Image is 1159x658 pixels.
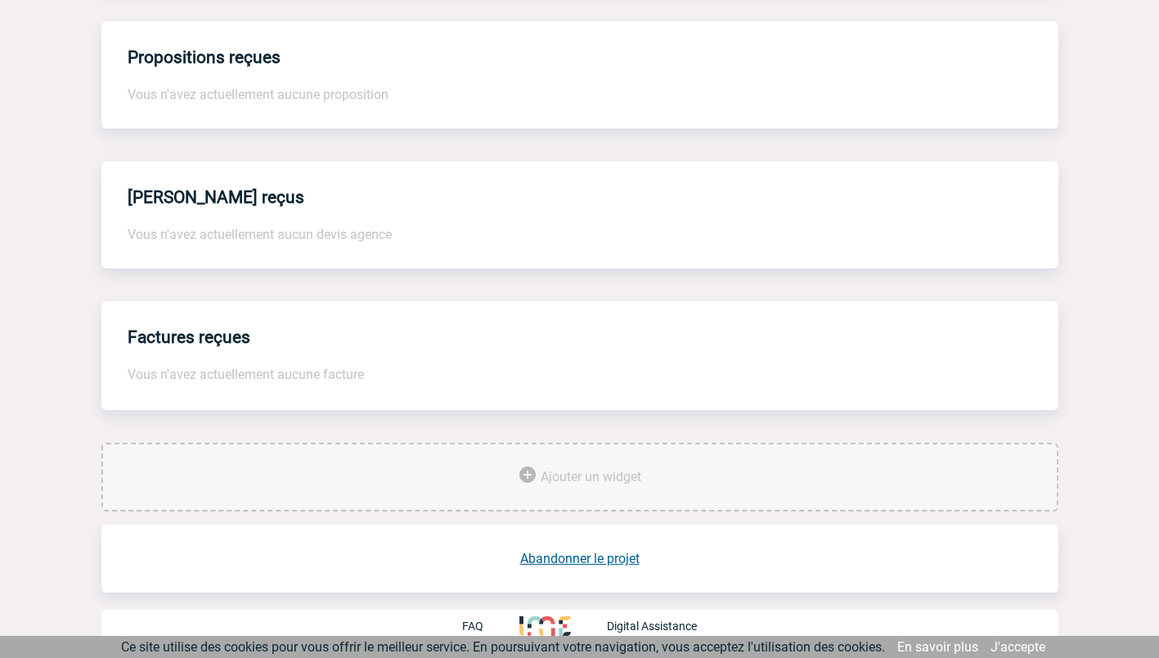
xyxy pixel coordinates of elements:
span: Vous n'avez actuellement aucune facture [128,367,364,382]
a: En savoir plus [897,639,978,655]
h4: Factures reçues [128,327,250,347]
p: FAQ [462,620,483,633]
span: Vous n'avez actuellement aucune proposition [128,87,389,102]
p: Digital Assistance [607,620,697,633]
span: Ce site utilise des cookies pour vous offrir le meilleur service. En poursuivant votre navigation... [121,639,885,655]
h4: [PERSON_NAME] reçus [128,187,304,207]
div: Ajouter des outils d'aide à la gestion de votre événement [101,443,1058,512]
a: Abandonner le projet [520,551,640,566]
h4: Propositions reçues [128,47,281,67]
a: J'accepte [991,639,1045,655]
span: Ajouter un widget [541,469,641,484]
a: FAQ [462,618,519,633]
img: http://www.idealmeetingsevents.fr/ [519,616,570,636]
p: Vous n'avez actuellement aucun devis agence [128,227,1058,242]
